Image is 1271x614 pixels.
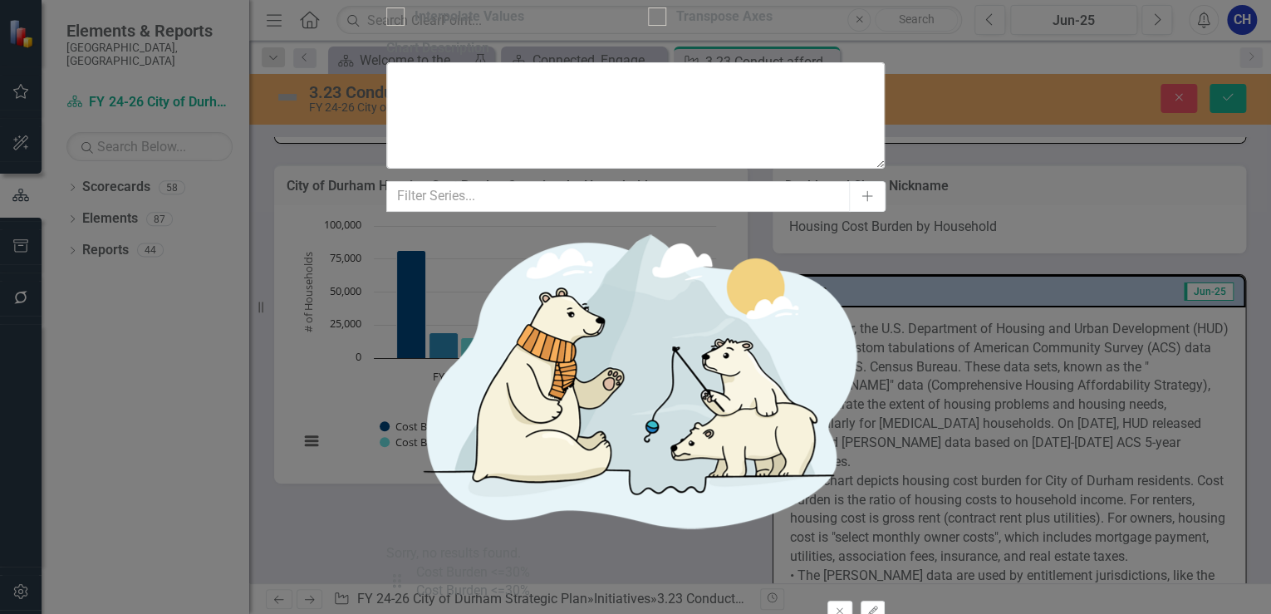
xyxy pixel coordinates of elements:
div: Cost Burden <=30% [416,582,530,601]
input: Filter Series... [386,181,851,212]
div: Interpolate Values [415,7,524,27]
label: Chart Description [386,39,885,58]
img: No results found [386,212,885,544]
div: Sorry, no results found. [386,544,885,563]
div: Transpose Axes [676,7,773,27]
div: Cost Burden <=30% [416,563,530,582]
